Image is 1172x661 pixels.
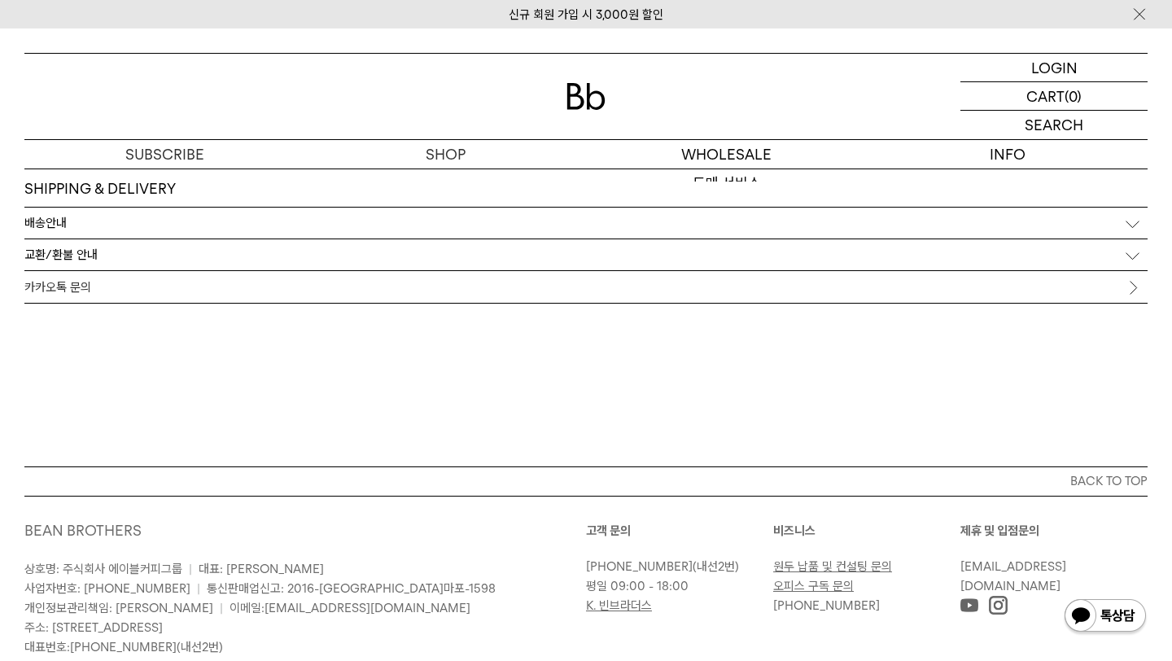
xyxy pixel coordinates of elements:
p: LOGIN [1031,54,1078,81]
img: 로고 [566,83,606,110]
img: 카카오톡 채널 1:1 채팅 버튼 [1063,598,1148,637]
a: K. 빈브라더스 [586,598,652,613]
span: 이메일: [230,601,470,615]
a: [PHONE_NUMBER] [773,598,880,613]
span: 카카오톡 문의 [24,280,91,295]
a: SUBSCRIBE [24,140,305,169]
a: 신규 회원 가입 시 3,000원 할인 [509,7,663,22]
a: LOGIN [960,54,1148,82]
p: WHOLESALE [586,140,867,169]
p: 제휴 및 입점문의 [960,521,1148,541]
a: 원두 납품 및 컨설팅 문의 [773,559,892,574]
span: 상호명: 주식회사 에이블커피그룹 [24,562,182,576]
span: | [197,581,200,596]
span: 통신판매업신고: 2016-[GEOGRAPHIC_DATA]마포-1598 [207,581,496,596]
p: 교환/환불 안내 [24,247,98,262]
span: | [189,562,192,576]
a: [EMAIL_ADDRESS][DOMAIN_NAME] [960,559,1066,593]
a: SHOP [305,140,586,169]
p: (내선2번) [586,557,765,576]
button: BACK TO TOP [24,466,1148,496]
a: 오피스 구독 문의 [773,579,854,593]
p: 비즈니스 [773,521,960,541]
p: 평일 09:00 - 18:00 [586,576,765,596]
a: [EMAIL_ADDRESS][DOMAIN_NAME] [265,601,470,615]
a: BEAN BROTHERS [24,522,142,539]
p: 고객 문의 [586,521,773,541]
p: 배송안내 [24,216,67,230]
span: 대표번호: (내선2번) [24,640,223,654]
a: 카카오톡 문의 [24,271,1148,303]
p: SEARCH [1025,111,1083,139]
h3: SHIPPING & DELIVERY [24,179,176,199]
span: | [220,601,223,615]
p: INFO [867,140,1148,169]
span: 사업자번호: [PHONE_NUMBER] [24,581,190,596]
span: 주소: [STREET_ADDRESS] [24,620,163,635]
a: [PHONE_NUMBER] [586,559,693,574]
p: CART [1026,82,1065,110]
span: 개인정보관리책임: [PERSON_NAME] [24,601,213,615]
span: 대표: [PERSON_NAME] [199,562,324,576]
a: [PHONE_NUMBER] [70,640,177,654]
a: CART (0) [960,82,1148,111]
a: 도매 서비스 [586,169,867,197]
p: (0) [1065,82,1082,110]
